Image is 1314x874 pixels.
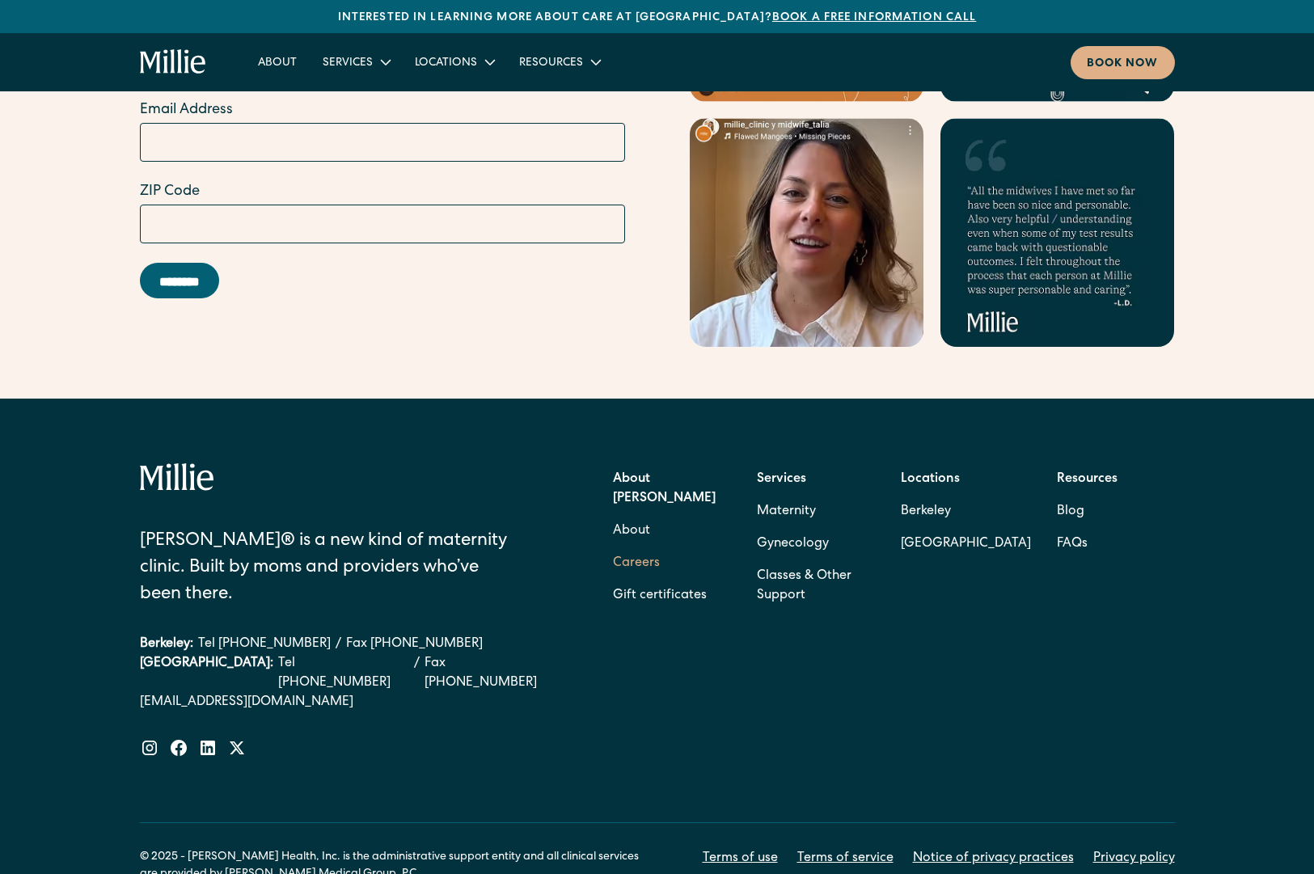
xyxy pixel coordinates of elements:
a: About [245,49,310,75]
div: Locations [402,49,506,75]
a: Tel [PHONE_NUMBER] [198,635,331,654]
a: home [140,49,207,75]
div: Locations [415,55,477,72]
a: Terms of use [703,849,778,868]
a: Gift certificates [613,580,707,612]
a: Gynecology [757,528,829,560]
a: Classes & Other Support [757,560,875,612]
label: Email Address [140,99,625,121]
div: Berkeley: [140,635,193,654]
strong: Services [757,473,806,486]
strong: Locations [901,473,960,486]
a: About [613,515,650,547]
label: ZIP Code [140,181,625,203]
a: Tel [PHONE_NUMBER] [278,654,410,693]
a: Book a free information call [772,12,976,23]
a: Blog [1057,496,1084,528]
a: [GEOGRAPHIC_DATA] [901,528,1031,560]
div: / [336,635,341,654]
div: Services [323,55,373,72]
strong: Resources [1057,473,1118,486]
a: Maternity [757,496,816,528]
a: Fax [PHONE_NUMBER] [346,635,483,654]
div: [GEOGRAPHIC_DATA]: [140,654,273,693]
a: Privacy policy [1093,849,1175,868]
a: Book now [1071,46,1175,79]
div: Resources [506,49,612,75]
a: Notice of privacy practices [913,849,1074,868]
div: Book now [1087,56,1159,73]
a: Careers [613,547,660,580]
a: Berkeley [901,496,1031,528]
a: [EMAIL_ADDRESS][DOMAIN_NAME] [140,693,561,712]
div: / [414,654,420,693]
strong: About [PERSON_NAME] [613,473,716,505]
div: [PERSON_NAME]® is a new kind of maternity clinic. Built by moms and providers who’ve been there. [140,529,521,609]
div: Resources [519,55,583,72]
div: Services [310,49,402,75]
a: FAQs [1057,528,1088,560]
a: Fax [PHONE_NUMBER] [425,654,560,693]
a: Terms of service [797,849,894,868]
